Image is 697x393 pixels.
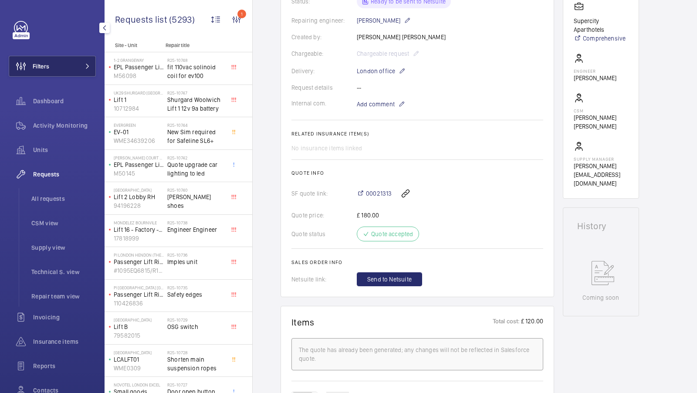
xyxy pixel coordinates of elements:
p: Passenger Lift Right Hand [114,257,164,266]
p: EV-01 [114,128,164,136]
p: Supercity Aparthotels [574,17,628,34]
span: fit 110vac solinoid coil for ev100 [167,63,225,80]
p: WME0309 [114,364,164,373]
p: Repair title [166,42,223,48]
span: 00021313 [366,189,392,198]
span: Send to Netsuite [367,275,412,284]
p: EPL Passenger Lift [114,63,164,71]
h2: R25-10736 [167,252,225,257]
span: Technical S. view [31,268,96,276]
span: Insurance items [33,337,96,346]
p: UK29 Shurgard [GEOGRAPHIC_DATA] [114,90,164,95]
h1: History [577,222,625,230]
span: [PERSON_NAME] shoes [167,193,225,210]
p: Passenger Lift Right Hand [114,290,164,299]
p: Mondelez Bournvile [114,220,164,225]
p: Site - Unit [105,42,162,48]
p: [GEOGRAPHIC_DATA] [114,187,164,193]
span: CSM view [31,219,96,227]
p: 10712984 [114,104,164,113]
span: Shorten main suspension ropes [167,355,225,373]
p: PI [GEOGRAPHIC_DATA] [GEOGRAPHIC_DATA] [114,285,164,290]
p: 94196228 [114,201,164,210]
button: Filters [9,56,96,77]
span: OSG switch [167,322,225,331]
p: 110426836 [114,299,164,308]
p: NOVOTEL LONDON EXCEL [114,382,164,387]
p: London office [357,66,406,76]
p: EPL Passenger Lift Flats 1-9 [114,160,164,169]
span: Quote upgrade car lighting to led [167,160,225,178]
span: Requests list [115,14,169,25]
p: [PERSON_NAME] [574,74,616,82]
span: Repair team view [31,292,96,301]
span: Activity Monitoring [33,121,96,130]
span: Dashboard [33,97,96,105]
span: Requests [33,170,96,179]
h2: Sales order info [291,259,543,265]
p: Lift 2 Lobby RH [114,193,164,201]
p: Lift 16 - Factory - L Block [114,225,164,234]
p: [PERSON_NAME] [PERSON_NAME] [574,113,628,131]
p: Lift 1 [114,95,164,104]
p: £ 120.00 [520,317,543,328]
p: [PERSON_NAME][EMAIL_ADDRESS][DOMAIN_NAME] [574,162,628,188]
h2: R25-10748 [167,58,225,63]
h2: R25-10747 [167,90,225,95]
span: Filters [33,62,49,71]
p: Evergreen [114,122,164,128]
span: Units [33,146,96,154]
h2: R25-10740 [167,187,225,193]
p: Total cost: [493,317,520,328]
span: Engineer Engineer [167,225,225,234]
p: M56098 [114,71,164,80]
h1: Items [291,317,315,328]
p: Engineer [574,68,616,74]
a: 00021313 [357,189,392,198]
p: WME34639206 [114,136,164,145]
p: LCALFT01 [114,355,164,364]
span: Add comment [357,100,395,108]
span: Invoicing [33,313,96,322]
h2: R25-10742 [167,155,225,160]
span: Reports [33,362,96,370]
h2: R25-10729 [167,317,225,322]
p: [PERSON_NAME] [357,15,411,26]
p: 1-2 Grangeway [114,58,164,63]
p: CSM [574,108,628,113]
span: Supply view [31,243,96,252]
div: The quote has already been generated; any changes will not be reflected in Salesforce quote. [299,346,536,363]
h2: R25-10727 [167,382,225,387]
span: New Sim required for Safeline SL6+ [167,128,225,145]
span: Imples unit [167,257,225,266]
h2: R25-10738 [167,220,225,225]
p: 79582015 [114,331,164,340]
p: M50145 [114,169,164,178]
p: 17818999 [114,234,164,243]
p: Coming soon [582,293,619,302]
p: Lift B [114,322,164,331]
h2: Related insurance item(s) [291,131,543,137]
span: All requests [31,194,96,203]
span: Shurgard Woolwich Lift 1 12v 9a battery [167,95,225,113]
p: [GEOGRAPHIC_DATA] [114,350,164,355]
p: Supply manager [574,156,628,162]
h2: R25-10744 [167,122,225,128]
a: Comprehensive [574,34,628,43]
h2: R25-10735 [167,285,225,290]
p: PI London Hendon (The Hyde) [114,252,164,257]
p: [GEOGRAPHIC_DATA] [114,317,164,322]
h2: R25-10728 [167,350,225,355]
h2: Quote info [291,170,543,176]
p: [PERSON_NAME] Court Flats 1-9 [114,155,164,160]
span: Safety edges [167,290,225,299]
button: Send to Netsuite [357,272,422,286]
p: #1095EQ6815/R19924 [114,266,164,275]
